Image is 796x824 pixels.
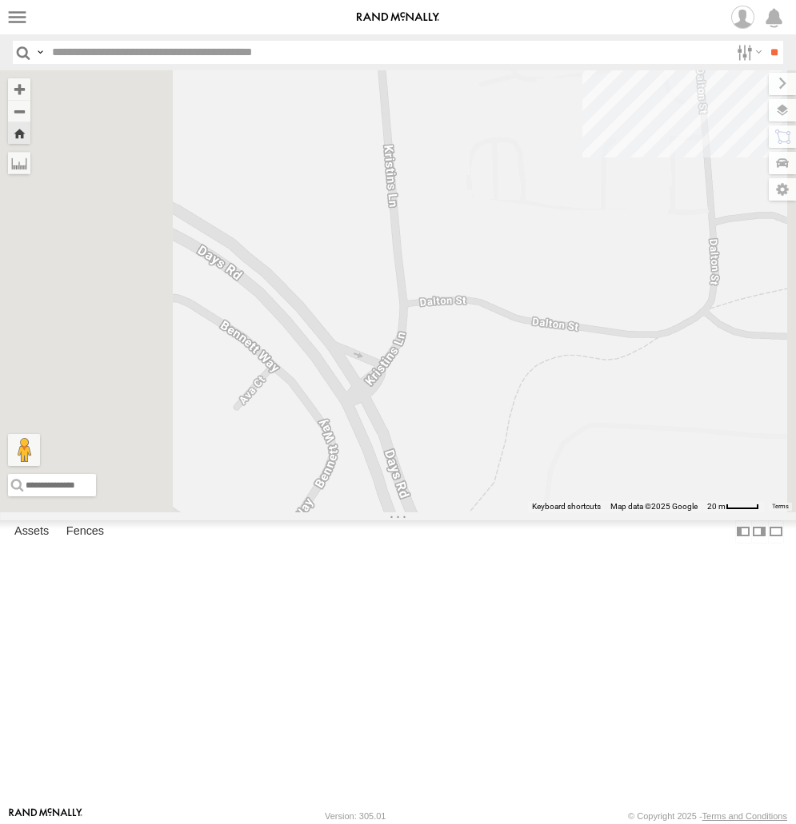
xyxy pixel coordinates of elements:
[707,502,726,511] span: 20 m
[9,808,82,824] a: Visit our Website
[772,503,789,509] a: Terms
[8,100,30,122] button: Zoom out
[702,501,764,512] button: Map scale: 20 m per 38 pixels
[532,501,601,512] button: Keyboard shortcuts
[58,521,112,543] label: Fences
[730,41,765,64] label: Search Filter Options
[735,520,751,543] label: Dock Summary Table to the Left
[628,811,787,821] div: © Copyright 2025 -
[325,811,386,821] div: Version: 305.01
[6,521,57,543] label: Assets
[610,502,698,511] span: Map data ©2025 Google
[769,178,796,201] label: Map Settings
[702,811,787,821] a: Terms and Conditions
[8,152,30,174] label: Measure
[8,78,30,100] button: Zoom in
[751,520,767,543] label: Dock Summary Table to the Right
[8,122,30,144] button: Zoom Home
[8,434,40,466] button: Drag Pegman onto the map to open Street View
[357,12,440,23] img: rand-logo.svg
[34,41,46,64] label: Search Query
[768,520,784,543] label: Hide Summary Table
